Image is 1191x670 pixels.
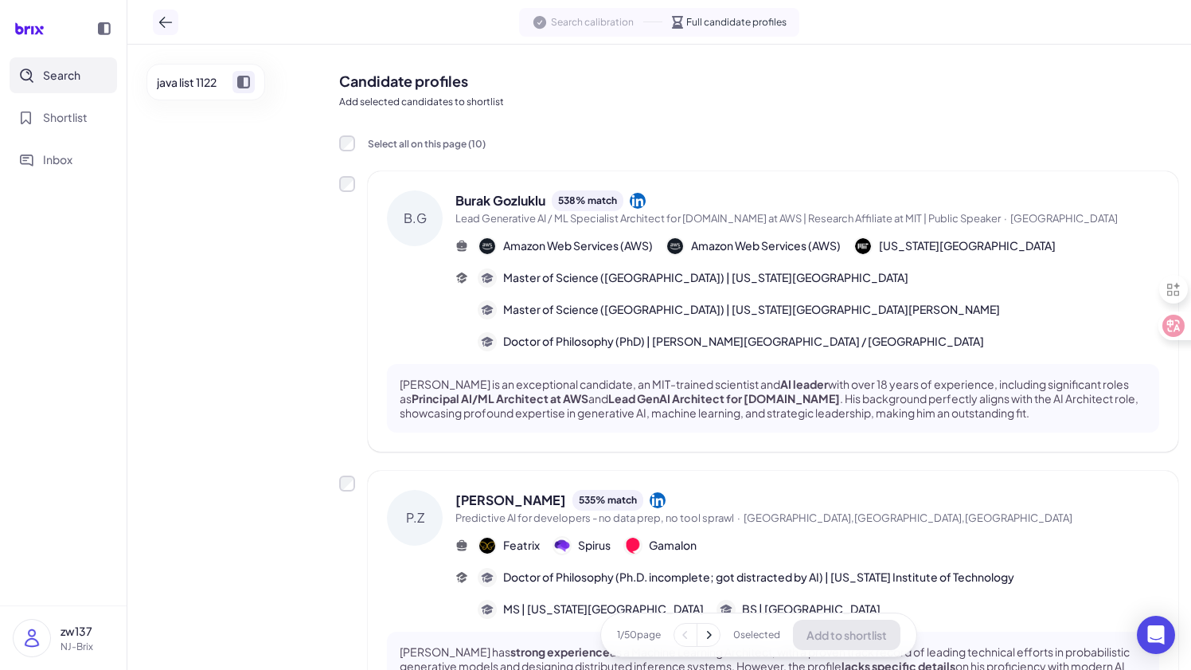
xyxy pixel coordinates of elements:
span: 0 selected [733,628,780,642]
div: Open Intercom Messenger [1137,616,1175,654]
span: BS | [GEOGRAPHIC_DATA] [742,601,881,617]
button: Shortlist [10,100,117,135]
img: 公司logo [855,238,871,254]
div: 535 % match [572,490,643,511]
div: B.G [387,190,443,246]
label: Add to shortlist [339,176,355,192]
span: 1 / 50 page [617,628,661,642]
span: Featrix [503,537,540,554]
span: Spirus [578,537,611,554]
span: Full candidate profiles [686,15,787,29]
span: Lead Generative AI / ML Specialist Architect for [DOMAIN_NAME] at AWS | Research Affiliate at MIT... [455,212,1001,225]
span: Inbox [43,151,72,168]
span: MS | [US_STATE][GEOGRAPHIC_DATA] [503,601,704,617]
button: Inbox [10,142,117,178]
img: 公司logo [625,538,641,554]
strong: AI leader [780,377,828,391]
span: Gamalon [649,537,697,554]
span: Master of Science ([GEOGRAPHIC_DATA]) | [US_STATE][GEOGRAPHIC_DATA][PERSON_NAME] [503,301,1000,318]
label: Add to shortlist [339,476,355,492]
button: java list 1122 [146,64,265,100]
img: 公司logo [479,538,495,554]
span: Predictive AI for developers - no data prep, no tool sprawl [455,511,734,524]
img: user_logo.png [14,620,50,656]
span: Doctor of Philosophy (Ph.D. incomplete; got distracted by AI) | [US_STATE] Institute of Technology [503,569,1014,586]
span: [PERSON_NAME] [455,491,566,510]
span: Amazon Web Services (AWS) [691,237,841,254]
span: [GEOGRAPHIC_DATA],[GEOGRAPHIC_DATA],[GEOGRAPHIC_DATA] [744,511,1072,524]
img: 公司logo [554,538,570,554]
span: Doctor of Philosophy (PhD) | [PERSON_NAME][GEOGRAPHIC_DATA] / [GEOGRAPHIC_DATA] [503,333,984,350]
span: Master of Science ([GEOGRAPHIC_DATA]) | [US_STATE][GEOGRAPHIC_DATA] [503,269,908,286]
span: Select all on this page ( 10 ) [368,138,486,150]
p: NJ-Brix [61,640,114,654]
span: Shortlist [43,109,88,126]
p: Add selected candidates to shortlist [339,95,1178,109]
span: Search calibration [551,15,634,29]
strong: Lead GenAI Architect for [DOMAIN_NAME] [608,391,840,406]
span: Amazon Web Services (AWS) [503,237,653,254]
strong: Principal AI/ML Architect at AWS [412,391,588,406]
span: Burak Gozluklu [455,191,545,210]
img: 公司logo [667,238,683,254]
div: 538 % match [552,190,623,211]
span: [GEOGRAPHIC_DATA] [1010,212,1118,225]
span: java list 1122 [157,74,226,91]
h2: Candidate profiles [339,70,1178,92]
span: [US_STATE][GEOGRAPHIC_DATA] [879,237,1056,254]
img: 公司logo [479,238,495,254]
strong: strong experience [510,645,610,659]
div: P.Z [387,490,443,546]
span: Search [43,67,80,84]
span: · [1004,212,1007,225]
input: Select all on this page (10) [339,135,355,151]
p: zw137 [61,623,114,640]
p: [PERSON_NAME] is an exceptional candidate, an MIT-trained scientist and with over 18 years of exp... [400,377,1146,421]
span: · [737,511,740,524]
button: Search [10,57,117,93]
